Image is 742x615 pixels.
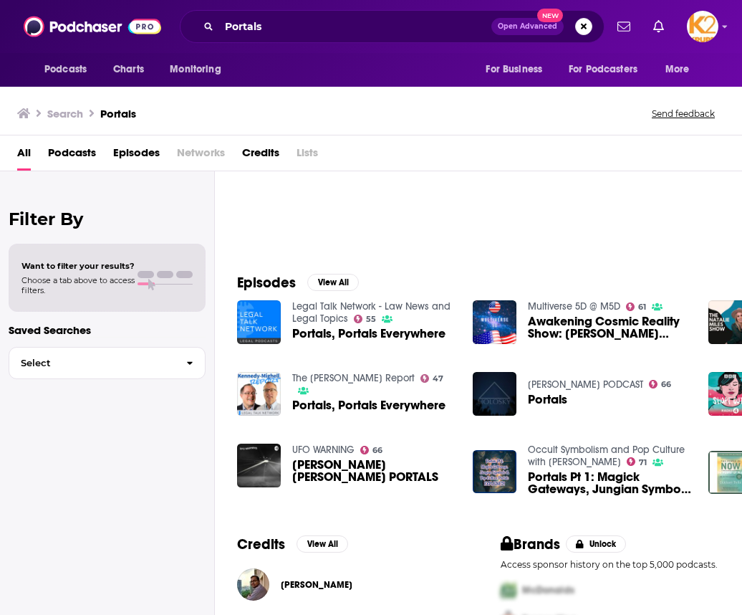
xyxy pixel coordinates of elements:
[9,209,206,229] h2: Filter By
[501,535,560,553] h2: Brands
[113,141,160,171] a: Episodes
[237,372,281,416] img: Portals, Portals Everywhere
[473,372,516,416] img: Portals
[237,535,285,553] h2: Credits
[237,274,359,292] a: EpisodesView All
[528,378,643,391] a: HOLOSKY PODCAST
[655,56,708,83] button: open menu
[638,304,646,310] span: 61
[292,459,456,483] span: [PERSON_NAME] [PERSON_NAME] PORTALS
[281,579,352,591] a: Raghav Ravichandran
[44,59,87,80] span: Podcasts
[237,568,269,601] img: Raghav Ravichandran
[180,10,604,43] div: Search podcasts, credits, & more...
[647,14,670,39] a: Show notifications dropdown
[9,347,206,379] button: Select
[47,107,83,120] h3: Search
[366,316,376,323] span: 55
[501,559,718,570] p: Access sponsor history on the top 5,000 podcasts.
[292,444,355,456] a: UFO WARNING
[559,56,658,83] button: open menu
[491,18,564,35] button: Open AdvancedNew
[486,59,542,80] span: For Business
[420,374,444,383] a: 47
[498,23,557,30] span: Open Advanced
[24,13,161,40] img: Podchaser - Follow, Share and Rate Podcasts
[9,358,175,368] span: Select
[292,372,415,384] a: The Kennedy-Mighell Report
[569,59,637,80] span: For Podcasters
[528,315,691,340] a: Awakening Cosmic Reality Show: Schumann Resonance, Five Path Star Portals, Rectangular Portals, H...
[473,300,516,344] img: Awakening Cosmic Reality Show: Schumann Resonance, Five Path Star Portals, Rectangular Portals, H...
[473,450,516,494] img: Portals Pt 1: Magick Gateways, Jungian Symbols & Pop Culture Portals EXPLAINED!
[34,56,105,83] button: open menu
[281,579,352,591] span: [PERSON_NAME]
[237,444,281,487] img: MARLEY WOODS PORTALS
[528,315,691,340] span: Awakening Cosmic Reality Show: [PERSON_NAME] Resonance, Five Path Star Portals, Rectangular Porta...
[104,56,153,83] a: Charts
[612,14,636,39] a: Show notifications dropdown
[177,141,225,171] span: Networks
[242,141,279,171] a: Credits
[522,584,574,596] span: McDonalds
[237,562,455,608] button: Raghav RavichandranRaghav Ravichandran
[219,15,491,38] input: Search podcasts, credits, & more...
[237,300,281,344] img: Portals, Portals Everywhere
[627,457,647,466] a: 71
[292,300,450,325] a: Legal Talk Network - Law News and Legal Topics
[160,56,239,83] button: open menu
[292,459,456,483] a: MARLEY WOODS PORTALS
[297,535,348,553] button: View All
[649,380,672,388] a: 66
[21,261,135,271] span: Want to filter your results?
[626,302,647,311] a: 61
[687,11,718,42] img: User Profile
[237,535,348,553] a: CreditsView All
[113,59,144,80] span: Charts
[476,56,560,83] button: open menu
[372,447,382,454] span: 66
[307,274,359,291] button: View All
[687,11,718,42] span: Logged in as K2Krupp
[17,141,31,171] a: All
[639,459,647,466] span: 71
[647,108,719,120] button: Send feedback
[48,141,96,171] a: Podcasts
[360,446,383,454] a: 66
[292,328,445,340] a: Portals, Portals Everywhere
[433,376,443,382] span: 47
[528,300,620,313] a: Multiverse 5D @ M5D
[9,323,206,337] p: Saved Searches
[297,141,318,171] span: Lists
[661,381,671,388] span: 66
[100,107,136,120] h3: Portals
[21,275,135,295] span: Choose a tab above to access filters.
[528,471,691,495] a: Portals Pt 1: Magick Gateways, Jungian Symbols & Pop Culture Portals EXPLAINED!
[566,535,627,553] button: Unlock
[537,9,563,22] span: New
[292,399,445,411] a: Portals, Portals Everywhere
[170,59,221,80] span: Monitoring
[687,11,718,42] button: Show profile menu
[528,394,567,406] a: Portals
[237,274,296,292] h2: Episodes
[528,444,685,468] a: Occult Symbolism and Pop Culture with Isaac Weishaupt
[495,576,522,605] img: First Pro Logo
[665,59,690,80] span: More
